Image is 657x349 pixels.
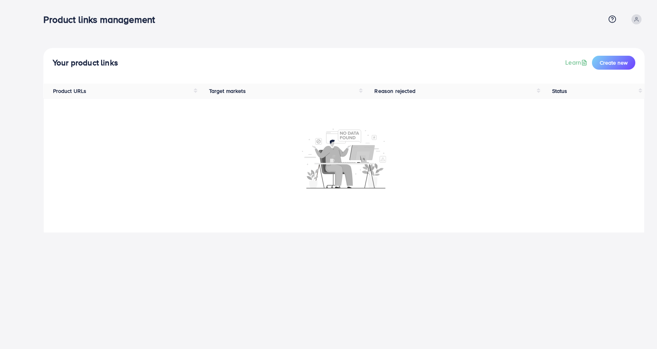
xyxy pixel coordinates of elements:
span: Create new [600,59,628,67]
img: No account [302,128,386,188]
span: Reason rejected [374,87,415,95]
button: Create new [592,56,635,70]
span: Target markets [209,87,246,95]
span: Product URLs [53,87,87,95]
h3: Product links management [43,14,161,25]
h4: Your product links [53,58,118,68]
a: Learn [565,58,589,67]
span: Status [552,87,568,95]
